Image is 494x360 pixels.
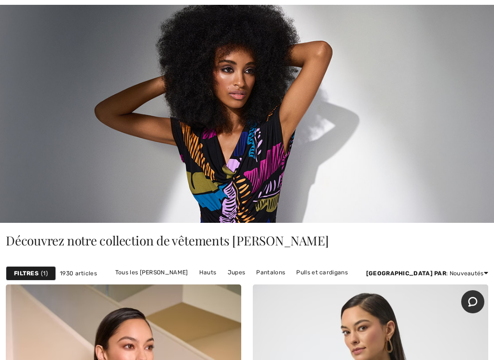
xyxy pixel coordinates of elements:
[366,269,488,278] div: : Nouveautés
[291,266,352,279] a: Pulls et cardigans
[110,266,193,279] a: Tous les [PERSON_NAME]
[203,279,262,291] a: Vestes et blazers
[41,269,48,278] span: 1
[366,270,446,277] strong: [GEOGRAPHIC_DATA] par
[125,279,201,291] a: Robes et combinaisons
[263,279,337,291] a: Vêtements d'extérieur
[461,290,484,314] iframe: Ouvre un widget dans lequel vous pouvez chatter avec l’un de nos agents
[194,266,221,279] a: Hauts
[223,266,250,279] a: Jupes
[60,269,97,278] span: 1930 articles
[251,266,290,279] a: Pantalons
[6,232,329,249] span: Découvrez notre collection de vêtements [PERSON_NAME]
[14,269,39,278] strong: Filtres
